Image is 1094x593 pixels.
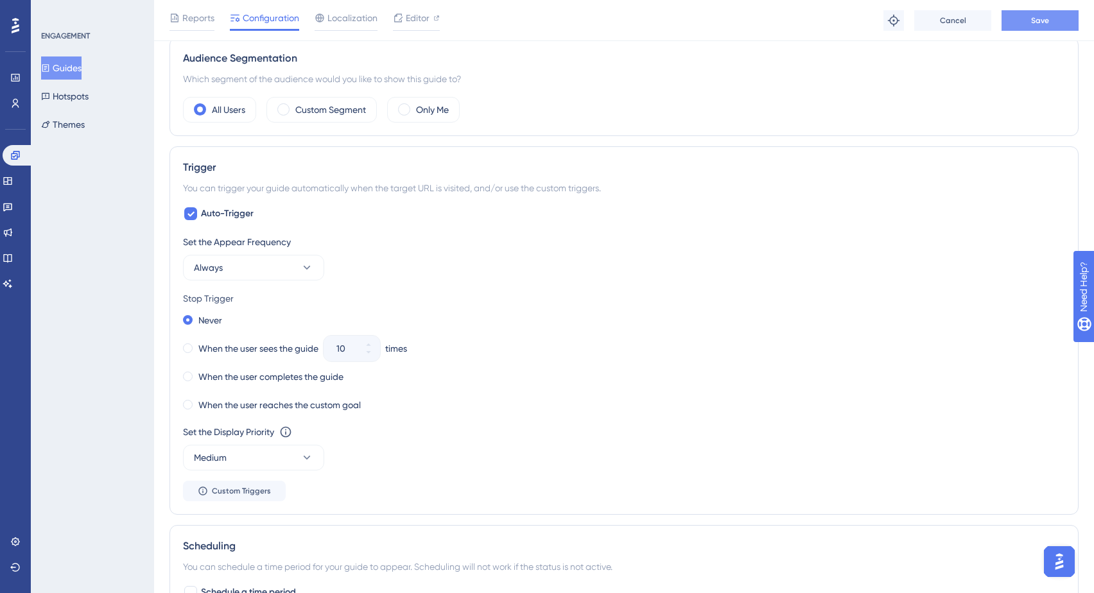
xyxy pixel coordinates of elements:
div: Scheduling [183,538,1065,554]
button: Themes [41,113,85,136]
div: You can trigger your guide automatically when the target URL is visited, and/or use the custom tr... [183,180,1065,196]
label: When the user sees the guide [198,341,318,356]
span: Medium [194,450,227,465]
div: Audience Segmentation [183,51,1065,66]
span: Localization [327,10,378,26]
div: Set the Appear Frequency [183,234,1065,250]
div: Which segment of the audience would you like to show this guide to? [183,71,1065,87]
div: Set the Display Priority [183,424,274,440]
div: You can schedule a time period for your guide to appear. Scheduling will not work if the status i... [183,559,1065,574]
label: Custom Segment [295,102,366,117]
label: When the user completes the guide [198,369,343,384]
span: Always [194,260,223,275]
div: ENGAGEMENT [41,31,90,41]
label: All Users [212,102,245,117]
button: Medium [183,445,324,470]
span: Need Help? [30,3,80,19]
span: Custom Triggers [212,486,271,496]
button: Hotspots [41,85,89,108]
span: Configuration [243,10,299,26]
button: Guides [41,56,82,80]
span: Editor [406,10,430,26]
button: Cancel [914,10,991,31]
label: Never [198,313,222,328]
iframe: UserGuiding AI Assistant Launcher [1040,542,1079,581]
span: Cancel [940,15,966,26]
button: Always [183,255,324,280]
label: When the user reaches the custom goal [198,397,361,413]
div: Trigger [183,160,1065,175]
span: Save [1031,15,1049,26]
label: Only Me [416,102,449,117]
span: Reports [182,10,214,26]
button: Custom Triggers [183,481,286,501]
span: Auto-Trigger [201,206,254,221]
div: times [385,341,407,356]
div: Stop Trigger [183,291,1065,306]
button: Save [1002,10,1079,31]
